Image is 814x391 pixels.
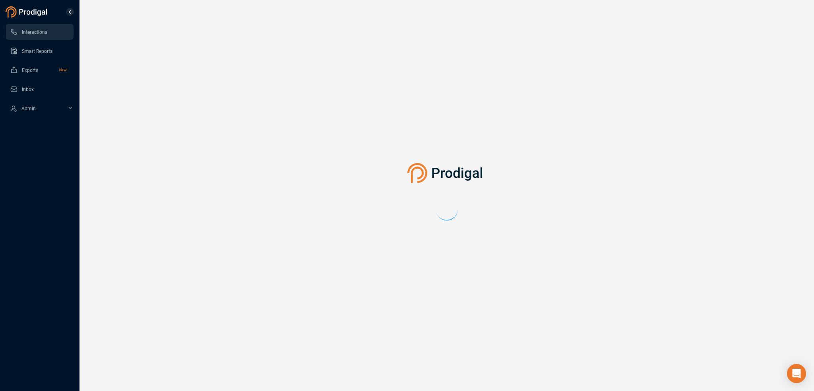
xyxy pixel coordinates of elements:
[6,81,74,97] li: Inbox
[59,62,67,78] span: New!
[10,24,67,40] a: Interactions
[787,364,806,383] div: Open Intercom Messenger
[6,24,74,40] li: Interactions
[6,43,74,59] li: Smart Reports
[21,106,36,111] span: Admin
[407,163,486,183] img: prodigal-logo
[22,68,38,73] span: Exports
[22,49,52,54] span: Smart Reports
[10,43,67,59] a: Smart Reports
[22,87,34,92] span: Inbox
[10,81,67,97] a: Inbox
[22,29,47,35] span: Interactions
[10,62,67,78] a: ExportsNew!
[6,6,49,18] img: prodigal-logo
[6,62,74,78] li: Exports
